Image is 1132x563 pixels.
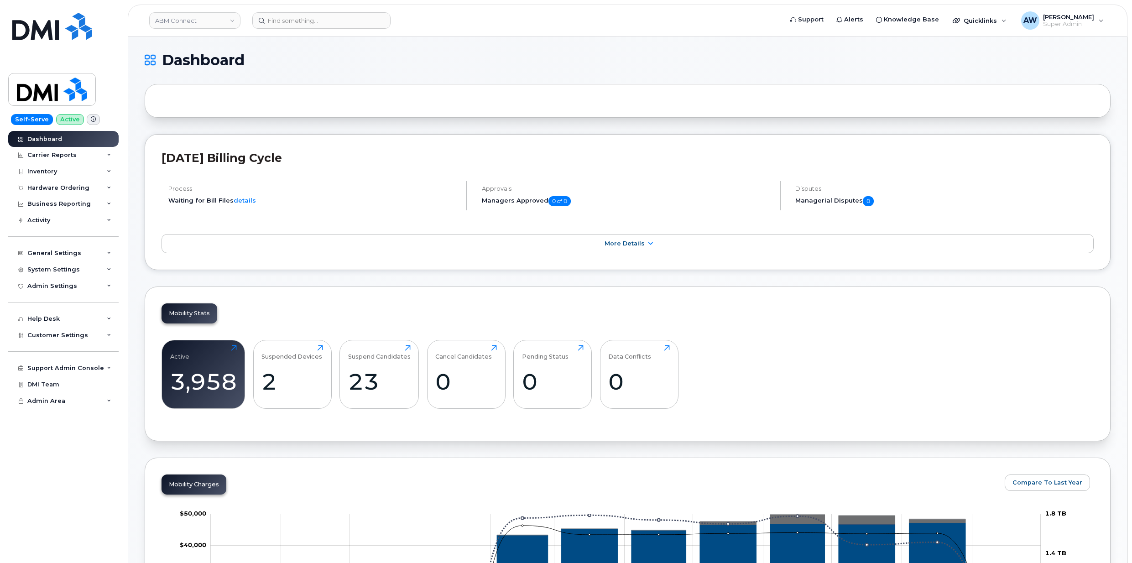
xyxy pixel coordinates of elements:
span: 0 of 0 [548,196,571,206]
a: details [234,197,256,204]
g: $0 [180,541,206,548]
h2: [DATE] Billing Cycle [162,151,1094,165]
div: 0 [435,368,497,395]
a: Suspend Candidates23 [348,345,411,403]
div: 2 [261,368,323,395]
tspan: 1.8 TB [1045,510,1066,517]
div: Suspend Candidates [348,345,411,360]
div: Cancel Candidates [435,345,492,360]
span: Dashboard [162,53,245,67]
div: Data Conflicts [608,345,651,360]
span: More Details [605,240,645,247]
tspan: $50,000 [180,510,206,517]
h4: Process [168,185,459,192]
a: Suspended Devices2 [261,345,323,403]
span: Compare To Last Year [1012,478,1082,487]
div: 0 [522,368,584,395]
g: $0 [180,510,206,517]
div: Active [170,345,189,360]
tspan: $40,000 [180,541,206,548]
div: 0 [608,368,670,395]
a: Cancel Candidates0 [435,345,497,403]
span: 0 [863,196,874,206]
li: Waiting for Bill Files [168,196,459,205]
div: Pending Status [522,345,569,360]
a: Active3,958 [170,345,237,403]
h5: Managers Approved [482,196,772,206]
tspan: 1.4 TB [1045,549,1066,556]
a: Data Conflicts0 [608,345,670,403]
div: Suspended Devices [261,345,322,360]
a: Pending Status0 [522,345,584,403]
button: Compare To Last Year [1005,474,1090,491]
h5: Managerial Disputes [795,196,1094,206]
div: 3,958 [170,368,237,395]
div: 23 [348,368,411,395]
h4: Approvals [482,185,772,192]
h4: Disputes [795,185,1094,192]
